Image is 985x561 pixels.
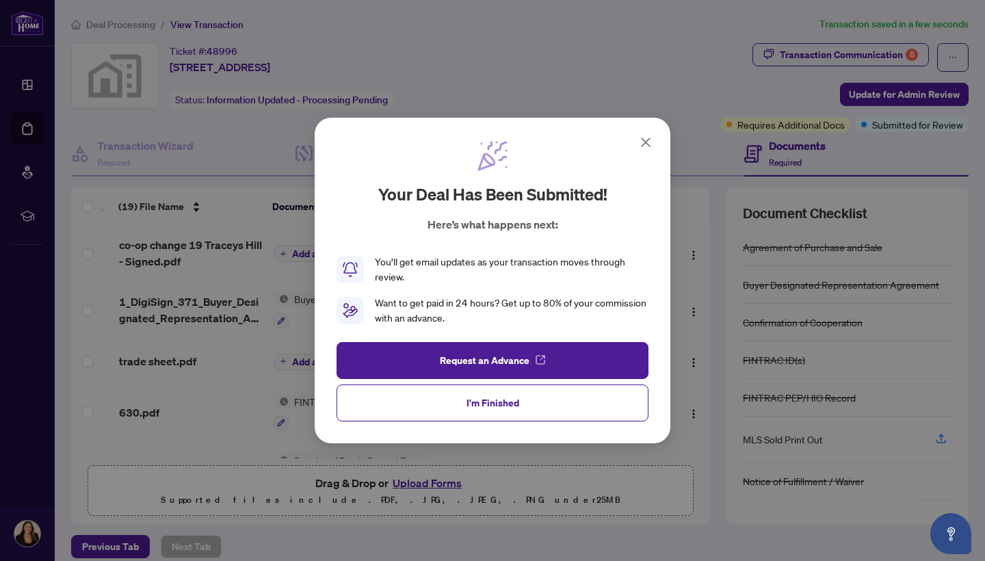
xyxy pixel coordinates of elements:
[467,392,519,414] span: I'm Finished
[440,350,529,371] span: Request an Advance
[378,183,607,205] h2: Your deal has been submitted!
[375,255,648,285] div: You’ll get email updates as your transaction moves through review.
[375,296,648,326] div: Want to get paid in 24 hours? Get up to 80% of your commission with an advance.
[930,513,971,554] button: Open asap
[337,384,648,421] button: I'm Finished
[337,342,648,379] button: Request an Advance
[428,216,558,233] p: Here’s what happens next:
